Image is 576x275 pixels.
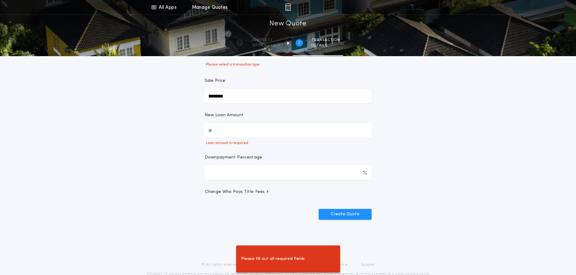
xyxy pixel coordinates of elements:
[269,19,306,29] h1: New Quote
[205,189,372,195] button: Change Who Pays Title Fees
[401,4,424,10] img: vs-icon
[252,43,280,48] span: information
[205,165,372,180] input: Downpayment Percentage
[205,141,372,145] p: Loan amount is required
[205,123,372,138] input: New Loan Amount
[205,189,270,195] span: Change Who Pays Title Fees
[205,89,372,103] input: Sale Price
[298,40,300,45] h2: 2
[252,38,280,43] span: Property
[205,155,262,161] p: Downpayment Percentage
[285,4,291,11] img: img
[205,62,372,67] p: Please select a transaction type
[311,38,340,43] span: Transaction
[311,43,340,48] span: details
[205,112,244,118] p: New Loan Amount
[205,78,226,84] p: Sale Price
[319,209,372,220] button: Create Quote
[241,256,305,262] span: Please fill out all required fields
